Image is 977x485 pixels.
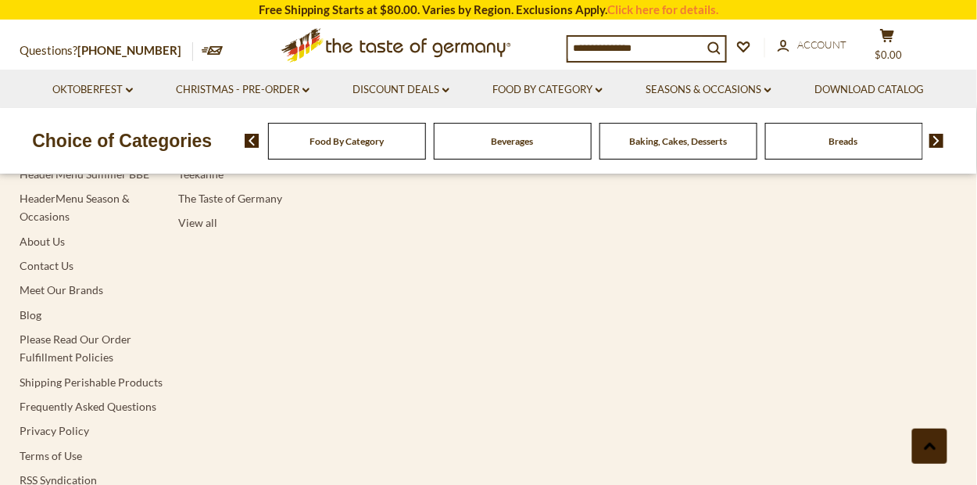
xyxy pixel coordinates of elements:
p: Questions? [20,41,193,61]
a: Please Read Our Order Fulfillment Policies [20,332,131,364]
a: Food By Category [492,81,603,99]
a: Frequently Asked Questions [20,400,156,413]
a: Seasons & Occasions [646,81,771,99]
span: $0.00 [875,48,903,61]
a: Contact Us [20,259,73,272]
a: Privacy Policy [20,424,89,437]
a: Shipping Perishable Products [20,375,163,389]
a: Download Catalog [814,81,924,99]
a: View all [178,216,217,229]
img: next arrow [929,134,944,148]
a: Baking, Cakes, Desserts [629,135,727,147]
a: Click here for details. [607,2,718,16]
a: Meet Our Brands [20,283,103,296]
button: $0.00 [864,28,911,67]
a: Christmas - PRE-ORDER [176,81,310,99]
a: Beverages [492,135,534,147]
a: Food By Category [310,135,384,147]
a: Terms of Use [20,449,82,462]
a: The Taste of Germany [178,192,282,205]
a: HeaderMenu Summer BBE [20,167,149,181]
a: Breads [829,135,858,147]
a: Discount Deals [353,81,449,99]
a: Teekanne [178,167,224,181]
span: Account [797,38,847,51]
a: Account [778,37,847,54]
a: About Us [20,235,65,248]
a: Blog [20,308,41,322]
a: Oktoberfest [52,81,133,99]
a: [PHONE_NUMBER] [77,43,181,57]
a: HeaderMenu Season & Occasions [20,192,130,223]
img: previous arrow [245,134,259,148]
